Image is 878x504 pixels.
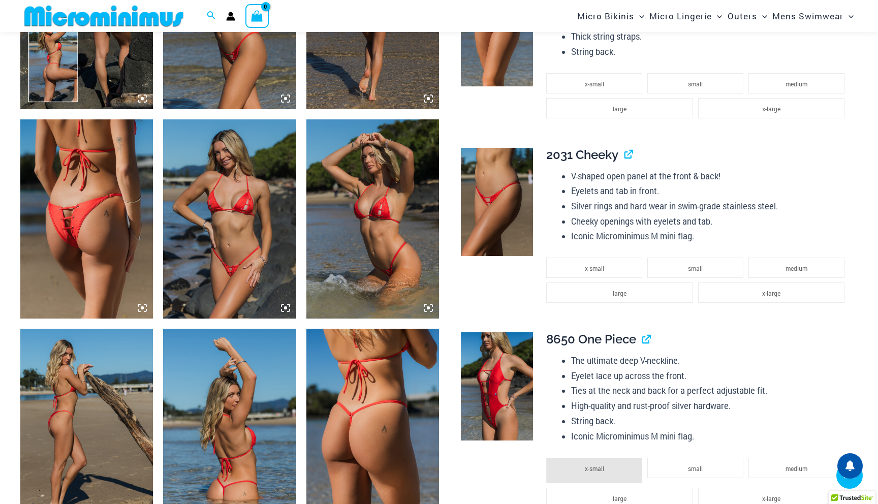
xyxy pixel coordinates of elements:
li: The ultimate deep V-neckline. [571,353,850,368]
a: OutersMenu ToggleMenu Toggle [725,3,770,29]
a: Search icon link [207,10,216,23]
span: small [688,264,703,272]
li: Eyelet lace up across the front. [571,368,850,384]
li: large [546,282,693,303]
li: V-shaped open panel at the front & back! [571,169,850,184]
li: High-quality and rust-proof silver hardware. [571,398,850,414]
span: x-small [585,464,604,472]
li: x-large [698,98,844,118]
li: medium [748,73,844,93]
span: Mens Swimwear [772,3,843,29]
li: x-small [546,458,642,483]
span: x-small [585,80,604,88]
span: Micro Lingerie [649,3,712,29]
li: x-small [546,73,642,93]
span: large [613,105,626,113]
a: Micro BikinisMenu ToggleMenu Toggle [575,3,647,29]
img: Link Tangello 8650 One Piece Monokini [461,332,533,440]
span: Menu Toggle [712,3,722,29]
a: Mens SwimwearMenu ToggleMenu Toggle [770,3,856,29]
img: MM SHOP LOGO FLAT [20,5,187,27]
span: Menu Toggle [634,3,644,29]
li: x-small [546,258,642,278]
li: small [647,73,743,93]
span: large [613,494,626,502]
img: Link Tangello 2031 Cheeky [461,148,533,256]
li: small [647,458,743,478]
li: Ties at the neck and back for a perfect adjustable fit. [571,383,850,398]
li: Thick string straps. [571,29,850,44]
span: x-large [762,289,780,297]
li: Eyelets and tab in front. [571,183,850,199]
li: medium [748,458,844,478]
span: x-large [762,105,780,113]
span: small [688,80,703,88]
img: Link Tangello 3070 Tri Top 4580 Micro [306,119,439,319]
a: Account icon link [226,12,235,21]
li: Silver rings and hard wear in swim-grade stainless steel. [571,199,850,214]
span: 8650 One Piece [546,332,636,346]
img: Link Tangello 2031 Cheeky [20,119,153,319]
li: Iconic Microminimus M mini flag. [571,229,850,244]
span: medium [786,264,807,272]
span: Outers [728,3,757,29]
span: x-large [762,494,780,502]
a: Micro LingerieMenu ToggleMenu Toggle [647,3,725,29]
span: 2031 Cheeky [546,147,618,162]
nav: Site Navigation [573,2,858,30]
span: medium [786,80,807,88]
img: Link Tangello 3070 Tri Top 4580 Micro [163,119,296,319]
span: small [688,464,703,472]
span: x-small [585,264,604,272]
span: medium [786,464,807,472]
li: medium [748,258,844,278]
li: Iconic Microminimus M mini flag. [571,429,850,444]
li: large [546,98,693,118]
li: small [647,258,743,278]
span: Micro Bikinis [577,3,634,29]
span: Menu Toggle [757,3,767,29]
a: View Shopping Cart, empty [245,4,269,27]
li: Cheeky openings with eyelets and tab. [571,214,850,229]
li: String back. [571,44,850,59]
li: x-large [698,282,844,303]
span: Menu Toggle [843,3,854,29]
span: large [613,289,626,297]
li: String back. [571,414,850,429]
